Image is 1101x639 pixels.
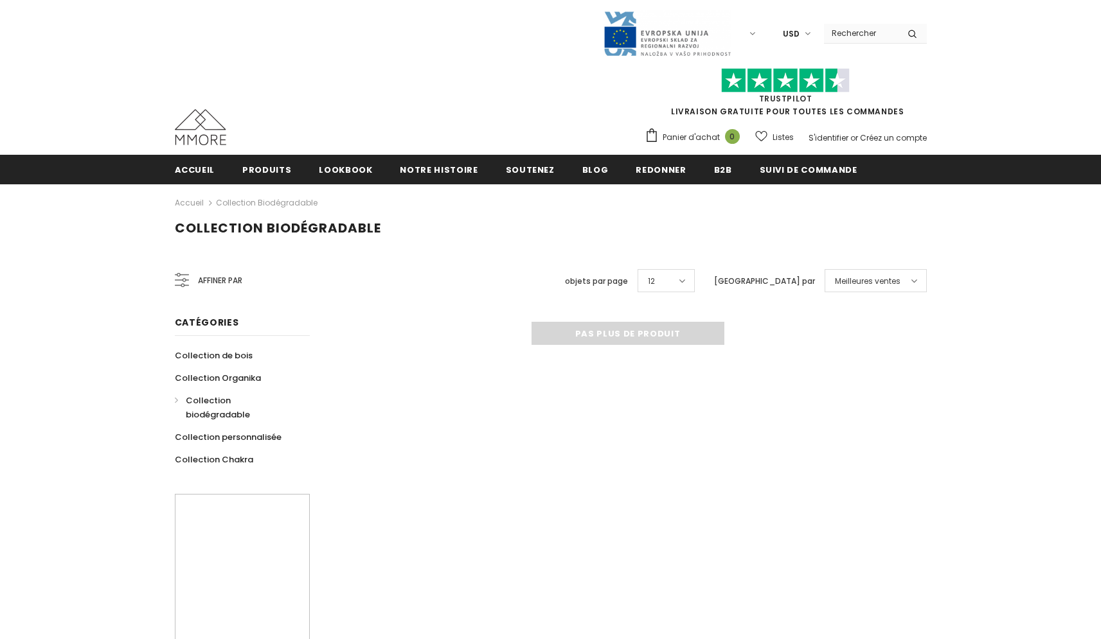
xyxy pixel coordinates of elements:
[636,164,686,176] span: Redonner
[175,426,282,448] a: Collection personnalisée
[506,164,555,176] span: soutenez
[636,155,686,184] a: Redonner
[319,164,372,176] span: Lookbook
[860,132,927,143] a: Créez un compte
[175,389,296,426] a: Collection biodégradable
[175,155,215,184] a: Accueil
[773,131,794,144] span: Listes
[783,28,800,40] span: USD
[186,394,250,421] span: Collection biodégradable
[242,155,291,184] a: Produits
[835,275,900,288] span: Meilleures ventes
[400,155,478,184] a: Notre histoire
[721,68,850,93] img: Faites confiance aux étoiles pilotes
[319,155,372,184] a: Lookbook
[582,164,609,176] span: Blog
[175,164,215,176] span: Accueil
[175,448,253,471] a: Collection Chakra
[755,126,794,148] a: Listes
[175,349,253,362] span: Collection de bois
[400,164,478,176] span: Notre histoire
[663,131,720,144] span: Panier d'achat
[714,275,815,288] label: [GEOGRAPHIC_DATA] par
[506,155,555,184] a: soutenez
[175,372,261,384] span: Collection Organika
[760,164,857,176] span: Suivi de commande
[175,453,253,466] span: Collection Chakra
[175,367,261,389] a: Collection Organika
[759,93,812,104] a: TrustPilot
[645,74,927,117] span: LIVRAISON GRATUITE POUR TOUTES LES COMMANDES
[242,164,291,176] span: Produits
[175,195,204,211] a: Accueil
[175,344,253,367] a: Collection de bois
[725,129,740,144] span: 0
[714,155,732,184] a: B2B
[760,155,857,184] a: Suivi de commande
[603,10,731,57] img: Javni Razpis
[603,28,731,39] a: Javni Razpis
[175,316,239,329] span: Catégories
[198,274,242,288] span: Affiner par
[175,431,282,443] span: Collection personnalisée
[645,128,746,147] a: Panier d'achat 0
[175,219,381,237] span: Collection biodégradable
[809,132,848,143] a: S'identifier
[565,275,628,288] label: objets par page
[824,24,898,42] input: Search Site
[216,197,318,208] a: Collection biodégradable
[175,109,226,145] img: Cas MMORE
[648,275,655,288] span: 12
[714,164,732,176] span: B2B
[582,155,609,184] a: Blog
[850,132,858,143] span: or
